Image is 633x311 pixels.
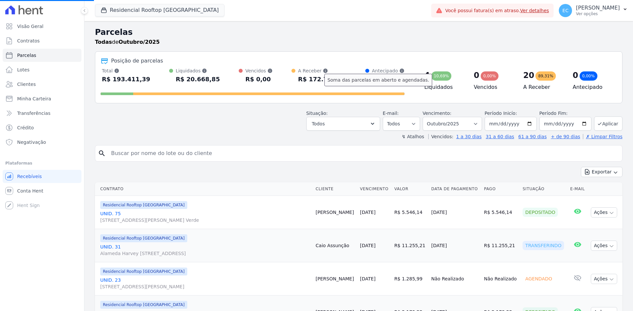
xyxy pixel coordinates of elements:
div: Agendado [523,274,555,283]
h2: Parcelas [95,26,622,38]
a: Conta Hent [3,184,81,197]
button: EC [PERSON_NAME] Ver opções [554,1,633,20]
a: Negativação [3,136,81,149]
div: 10,69% [431,71,452,81]
div: 20 [523,70,534,81]
span: [STREET_ADDRESS][PERSON_NAME] Verde [100,217,310,223]
a: + de 90 dias [551,134,580,139]
td: R$ 11.255,21 [392,229,429,262]
button: Ações [591,274,617,284]
div: 89,31% [535,71,556,81]
a: [DATE] [360,243,376,248]
span: Residencial Rooftop [GEOGRAPHIC_DATA] [100,234,187,242]
a: Lotes [3,63,81,76]
h4: Liquidados [424,83,463,91]
span: Conta Hent [17,188,43,194]
a: Contratos [3,34,81,47]
i: search [98,149,106,157]
p: [PERSON_NAME] [576,5,620,11]
div: Antecipado [372,67,405,74]
strong: Outubro/2025 [119,39,160,45]
td: Caio Assunção [313,229,357,262]
p: Ver opções [576,11,620,16]
th: Data de Pagamento [429,182,481,196]
td: [DATE] [429,196,481,229]
span: Residencial Rooftop [GEOGRAPHIC_DATA] [100,268,187,275]
h4: Vencidos [474,83,513,91]
span: Clientes [17,81,36,88]
a: UNID. 75[STREET_ADDRESS][PERSON_NAME] Verde [100,210,310,223]
div: 0 [573,70,578,81]
button: Todos [306,117,380,131]
a: Visão Geral [3,20,81,33]
a: UNID. 23[STREET_ADDRESS][PERSON_NAME] [100,277,310,290]
span: Parcelas [17,52,36,59]
td: R$ 5.546,14 [392,196,429,229]
span: Residencial Rooftop [GEOGRAPHIC_DATA] [100,301,187,309]
input: Buscar por nome do lote ou do cliente [107,147,619,160]
div: Soma das parcelas em aberto e agendadas. [324,74,432,86]
span: Transferências [17,110,50,117]
button: Ações [591,241,617,251]
button: Ações [591,207,617,218]
td: [PERSON_NAME] [313,262,357,296]
span: Todos [312,120,325,128]
div: R$ 193.411,39 [102,74,150,85]
a: Crédito [3,121,81,134]
div: Liquidados [176,67,220,74]
a: 31 a 60 dias [486,134,514,139]
span: Você possui fatura(s) em atraso. [445,7,549,14]
a: 1 a 30 dias [456,134,482,139]
span: EC [562,8,569,13]
div: Posição de parcelas [111,57,163,65]
a: [DATE] [360,210,376,215]
th: E-mail [567,182,588,196]
label: E-mail: [383,111,399,116]
th: Vencimento [357,182,392,196]
label: Período Inicío: [485,111,517,116]
th: Contrato [95,182,313,196]
div: R$ 172.742,54 [298,74,347,85]
span: Minha Carteira [17,95,51,102]
td: [DATE] [429,229,481,262]
label: Período Fim: [539,110,591,117]
th: Situação [520,182,567,196]
div: 4 [424,70,430,81]
a: Parcelas [3,49,81,62]
span: Negativação [17,139,46,145]
a: Clientes [3,78,81,91]
a: Transferências [3,107,81,120]
div: R$ 0,00 [245,74,272,85]
label: ↯ Atalhos [402,134,424,139]
th: Valor [392,182,429,196]
p: de [95,38,160,46]
a: ✗ Limpar Filtros [583,134,622,139]
div: Transferindo [523,241,564,250]
strong: Todas [95,39,112,45]
span: [STREET_ADDRESS][PERSON_NAME] [100,283,310,290]
a: UNID. 31Alameda Harvey [STREET_ADDRESS] [100,244,310,257]
div: 0,00% [481,71,498,81]
label: Situação: [306,111,328,116]
a: Recebíveis [3,170,81,183]
button: Exportar [581,167,622,177]
span: Recebíveis [17,173,42,180]
td: R$ 11.255,21 [481,229,520,262]
span: Alameda Harvey [STREET_ADDRESS] [100,250,310,257]
td: Não Realizado [481,262,520,296]
td: R$ 5.546,14 [481,196,520,229]
a: Ver detalhes [520,8,549,13]
td: [PERSON_NAME] [313,196,357,229]
div: 0,00% [580,71,597,81]
span: Residencial Rooftop [GEOGRAPHIC_DATA] [100,201,187,209]
div: Vencidos [245,67,272,74]
span: Lotes [17,66,30,73]
div: Depositado [523,208,558,217]
label: Vencimento: [423,111,451,116]
th: Cliente [313,182,357,196]
div: A Receber [298,67,347,74]
button: Residencial Rooftop [GEOGRAPHIC_DATA] [95,4,225,16]
button: Aplicar [594,117,622,131]
th: Pago [481,182,520,196]
div: R$ 20.668,85 [176,74,220,85]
